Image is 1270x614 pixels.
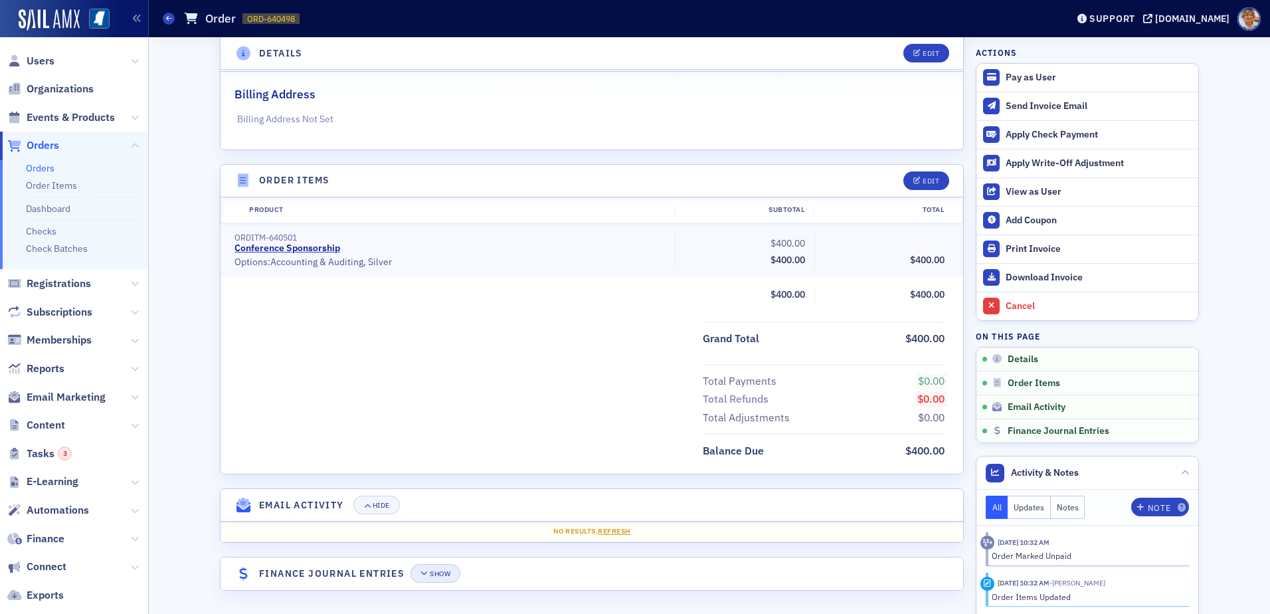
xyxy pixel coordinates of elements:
[373,502,390,509] div: Hide
[703,410,794,426] span: Total Adjustments
[259,498,344,512] h4: Email Activity
[234,256,666,268] div: Options: Accounting & Auditing, Silver
[814,205,953,215] div: Total
[992,550,1180,562] div: Order Marked Unpaid
[703,373,776,389] div: Total Payments
[27,305,92,320] span: Subscriptions
[1008,377,1060,389] span: Order Items
[234,86,316,103] h2: Billing Address
[7,305,92,320] a: Subscriptions
[7,532,64,546] a: Finance
[1011,466,1079,480] span: Activity & Notes
[26,203,70,215] a: Dashboard
[771,254,805,266] span: $400.00
[976,235,1198,263] a: Print Invoice
[7,138,59,153] a: Orders
[430,570,450,577] div: Show
[27,503,89,518] span: Automations
[7,82,94,96] a: Organizations
[7,560,66,574] a: Connect
[703,443,764,459] div: Balance Due
[674,205,814,215] div: Subtotal
[976,47,1017,58] h4: Actions
[980,536,994,550] div: Activity
[89,9,110,29] img: SailAMX
[771,237,805,249] span: $400.00
[1006,72,1192,84] div: Pay as User
[1006,300,1192,312] div: Cancel
[976,177,1198,206] button: View as User
[1155,13,1229,25] div: [DOMAIN_NAME]
[27,82,94,96] span: Organizations
[976,292,1198,320] button: Cancel
[1006,129,1192,141] div: Apply Check Payment
[26,243,88,255] a: Check Batches
[976,64,1198,92] button: Pay as User
[598,526,631,536] span: Refresh
[7,418,65,433] a: Content
[410,564,460,583] button: Show
[976,92,1198,120] button: Send Invoice Email
[27,418,65,433] span: Content
[992,591,1180,603] div: Order Items Updated
[27,110,115,125] span: Events & Products
[27,54,54,68] span: Users
[903,171,949,190] button: Edit
[1006,215,1192,227] div: Add Coupon
[7,110,115,125] a: Events & Products
[1006,186,1192,198] div: View as User
[353,496,400,514] button: Hide
[27,361,64,376] span: Reports
[1148,504,1170,512] div: Note
[1051,496,1085,519] button: Notes
[918,374,945,387] span: $0.00
[80,9,110,31] a: View Homepage
[27,588,64,603] span: Exports
[7,474,78,489] a: E-Learning
[1143,14,1234,23] button: [DOMAIN_NAME]
[976,120,1198,149] button: Apply Check Payment
[247,13,295,25] span: ORD-640498
[7,276,91,291] a: Registrations
[1006,157,1192,169] div: Apply Write-Off Adjustment
[27,390,106,405] span: Email Marketing
[976,206,1198,235] button: Add Coupon
[7,390,106,405] a: Email Marketing
[7,588,64,603] a: Exports
[1237,7,1261,31] span: Profile
[703,391,773,407] span: Total Refunds
[1006,100,1192,112] div: Send Invoice Email
[259,47,303,60] h4: Details
[980,577,994,591] div: Activity
[1008,496,1051,519] button: Updates
[976,149,1198,177] button: Apply Write-Off Adjustment
[26,179,77,191] a: Order Items
[7,333,92,348] a: Memberships
[703,391,769,407] div: Total Refunds
[259,567,405,581] h4: Finance Journal Entries
[1008,354,1038,365] span: Details
[27,333,92,348] span: Memberships
[1008,425,1109,437] span: Finance Journal Entries
[910,288,945,300] span: $400.00
[703,373,781,389] span: Total Payments
[917,392,945,405] span: $0.00
[27,560,66,574] span: Connect
[237,112,947,126] p: Billing Address Not Set
[7,54,54,68] a: Users
[27,138,59,153] span: Orders
[923,177,939,185] div: Edit
[205,11,236,27] h1: Order
[976,263,1198,292] a: Download Invoice
[998,538,1049,547] time: 5/21/2025 10:32 AM
[234,243,340,255] a: Conference Sponsorship
[1049,578,1105,587] span: Rachel Shirley
[923,50,939,57] div: Edit
[703,331,764,347] span: Grand Total
[703,331,759,347] div: Grand Total
[230,526,954,537] div: No results.
[910,254,945,266] span: $400.00
[918,411,945,424] span: $0.00
[27,474,78,489] span: E-Learning
[27,276,91,291] span: Registrations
